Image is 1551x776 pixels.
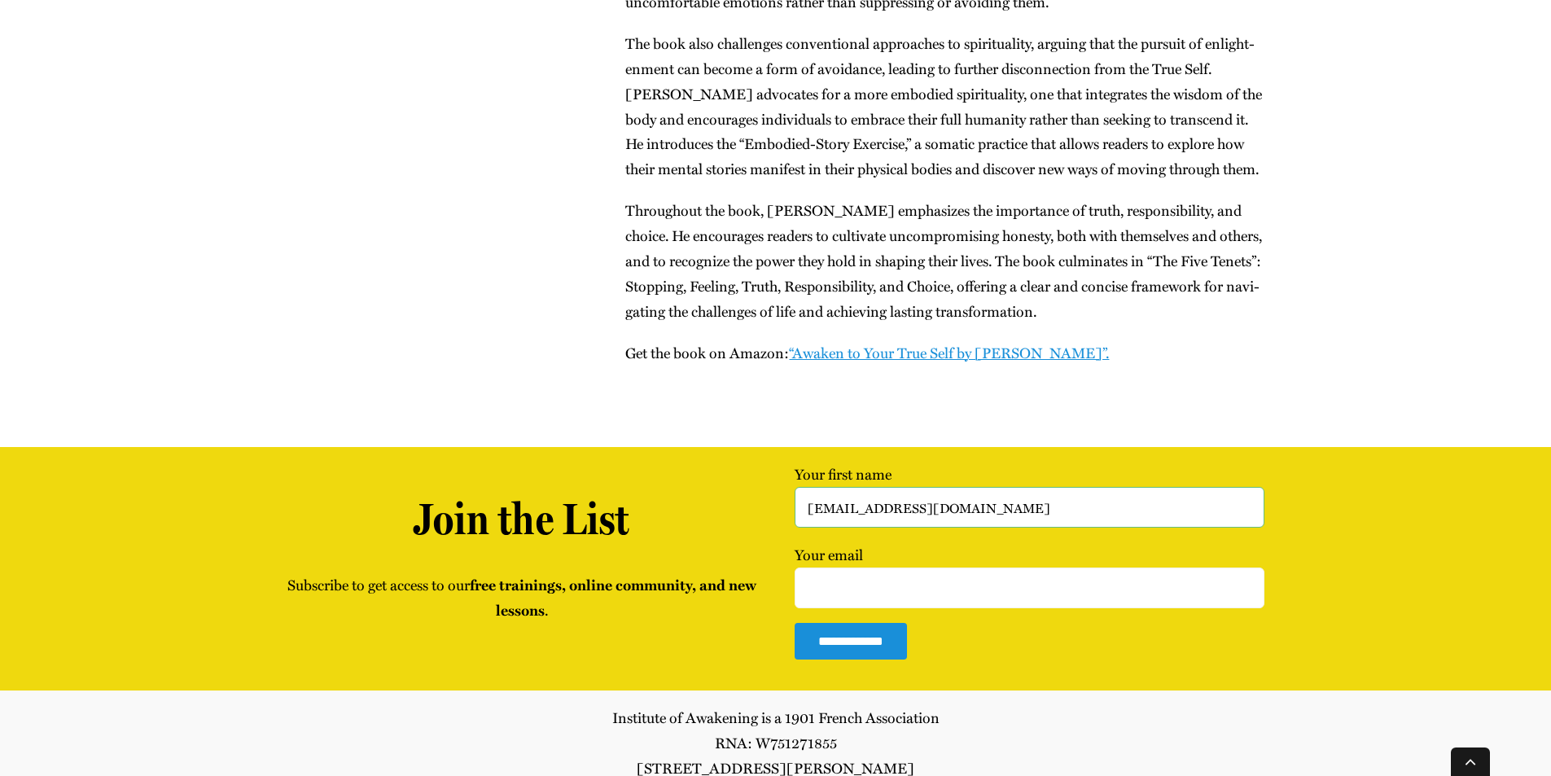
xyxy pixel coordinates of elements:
[470,574,756,620] strong: free train­ings, online com­mu­ni­ty, and new lessons
[287,572,756,623] p: Sub­scribe to get access to our .
[795,463,1264,515] label: Your first name
[287,493,756,546] h2: Join the List
[795,487,1264,528] input: Your first name
[795,568,1264,608] input: Your email
[625,31,1264,182] p: The book also chal­lenges con­ven­tion­al approach­es to spir­i­tu­al­i­ty, argu­ing that the pur...
[795,462,1264,660] form: Contact form
[625,340,1264,366] p: Get the book on Ama­zon:
[625,198,1264,324] p: Through­out the book, [PERSON_NAME] empha­sizes the impor­tance of truth, respon­si­bil­i­ty, and...
[795,544,1264,596] label: Your email
[789,342,1109,363] a: “Awak­en to Your True Self by [PERSON_NAME]”.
